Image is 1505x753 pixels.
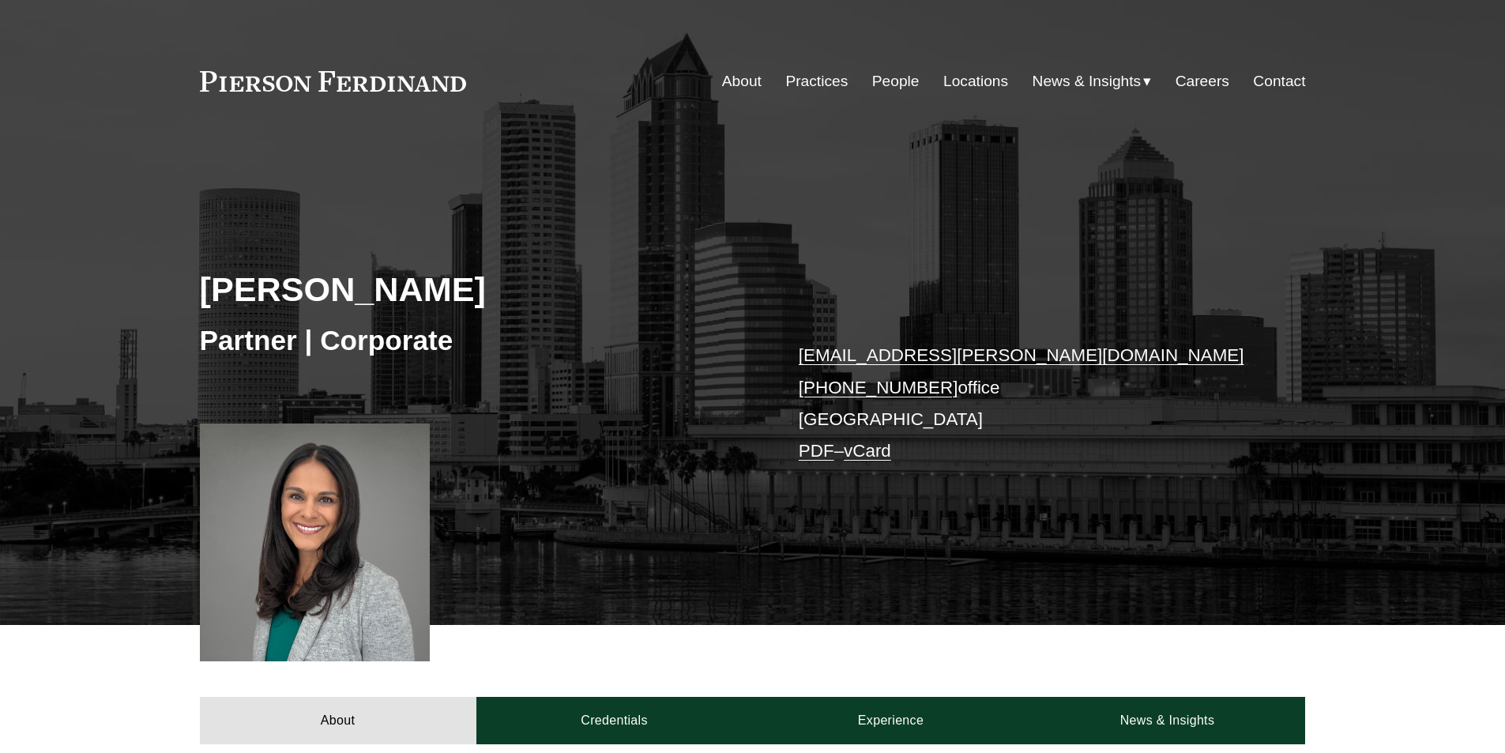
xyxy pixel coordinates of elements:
[785,66,848,96] a: Practices
[799,378,958,397] a: [PHONE_NUMBER]
[872,66,920,96] a: People
[1176,66,1229,96] a: Careers
[476,697,753,744] a: Credentials
[753,697,1029,744] a: Experience
[722,66,762,96] a: About
[200,697,476,744] a: About
[799,345,1244,365] a: [EMAIL_ADDRESS][PERSON_NAME][DOMAIN_NAME]
[1033,68,1142,96] span: News & Insights
[943,66,1008,96] a: Locations
[200,323,753,358] h3: Partner | Corporate
[799,340,1259,467] p: office [GEOGRAPHIC_DATA] –
[1033,66,1152,96] a: folder dropdown
[1253,66,1305,96] a: Contact
[799,441,834,461] a: PDF
[200,269,753,310] h2: [PERSON_NAME]
[1029,697,1305,744] a: News & Insights
[844,441,891,461] a: vCard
